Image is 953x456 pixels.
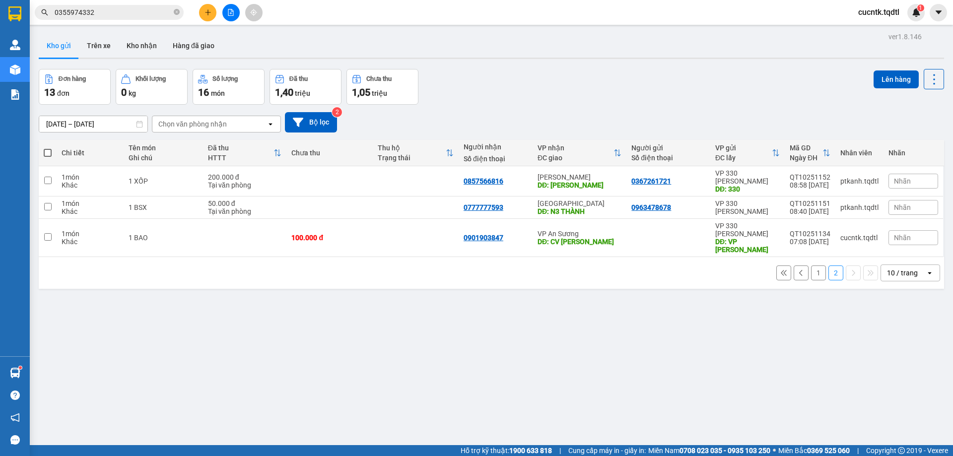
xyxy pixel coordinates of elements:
input: Tìm tên, số ĐT hoặc mã đơn [55,7,172,18]
div: Khác [62,181,119,189]
sup: 2 [332,107,342,117]
div: DĐ: CV LINH XUÂN [538,238,621,246]
span: aim [250,9,257,16]
strong: 0708 023 035 - 0935 103 250 [680,447,770,455]
div: Tại văn phòng [208,181,282,189]
div: Người nhận [464,143,528,151]
div: ĐC lấy [715,154,772,162]
span: close-circle [174,9,180,15]
span: Nhãn [894,234,911,242]
img: icon-new-feature [912,8,921,17]
th: Toggle SortBy [785,140,835,166]
div: 1 BSX [129,203,198,211]
div: Tên món [129,144,198,152]
button: Số lượng16món [193,69,265,105]
div: QT10251152 [790,173,830,181]
div: Trạng thái [378,154,446,162]
div: 0857566816 [464,177,503,185]
div: 50.000 đ [208,199,282,207]
div: 0963478678 [631,203,671,211]
div: Đơn hàng [59,75,86,82]
button: caret-down [930,4,947,21]
div: Người gửi [631,144,705,152]
div: cucntk.tqdtl [840,234,879,242]
div: ptkanh.tqdtl [840,177,879,185]
span: file-add [227,9,234,16]
span: 13 [44,86,55,98]
span: Cung cấp máy in - giấy in: [568,445,646,456]
svg: open [267,120,274,128]
div: Nhân viên [840,149,879,157]
div: Khối lượng [136,75,166,82]
button: Chưa thu1,05 triệu [346,69,418,105]
div: Số điện thoại [631,154,705,162]
div: Đã thu [208,144,274,152]
div: [PERSON_NAME] [538,173,621,181]
span: close-circle [174,8,180,17]
sup: 1 [917,4,924,11]
div: Chọn văn phòng nhận [158,119,227,129]
div: QT10251134 [790,230,830,238]
div: 08:58 [DATE] [790,181,830,189]
button: Kho nhận [119,34,165,58]
span: triệu [295,89,310,97]
div: VP 330 [PERSON_NAME] [715,199,780,215]
div: ver 1.8.146 [888,31,922,42]
div: 0777777593 [464,203,503,211]
img: warehouse-icon [10,368,20,378]
span: 1 [919,4,922,11]
img: logo-vxr [8,6,21,21]
div: 200.000 đ [208,173,282,181]
span: kg [129,89,136,97]
svg: open [926,269,934,277]
span: notification [10,413,20,422]
button: Đã thu1,40 triệu [270,69,341,105]
span: question-circle [10,391,20,400]
span: 1,40 [275,86,293,98]
span: search [41,9,48,16]
span: Miền Nam [648,445,770,456]
div: DĐ: 330 [715,185,780,193]
button: file-add [222,4,240,21]
span: triệu [372,89,387,97]
div: DĐ: VP LONG HƯNG [715,238,780,254]
div: DĐ: N3 THÀNH [538,207,621,215]
div: VP 330 [PERSON_NAME] [715,169,780,185]
span: 16 [198,86,209,98]
div: Số lượng [212,75,238,82]
div: Ghi chú [129,154,198,162]
span: copyright [898,447,905,454]
span: 0 [121,86,127,98]
div: Khác [62,207,119,215]
div: Chưa thu [366,75,392,82]
button: 1 [811,265,826,280]
span: Nhãn [894,177,911,185]
div: Mã GD [790,144,822,152]
sup: 1 [19,366,22,369]
div: ptkanh.tqdtl [840,203,879,211]
span: | [857,445,859,456]
div: 0367261721 [631,177,671,185]
img: solution-icon [10,89,20,100]
span: ⚪️ [773,449,776,453]
div: 10 / trang [887,268,918,278]
img: warehouse-icon [10,65,20,75]
span: message [10,435,20,445]
div: Ngày ĐH [790,154,822,162]
button: Đơn hàng13đơn [39,69,111,105]
button: 2 [828,265,843,280]
div: VP 330 [PERSON_NAME] [715,222,780,238]
div: 1 món [62,173,119,181]
img: warehouse-icon [10,40,20,50]
div: Thu hộ [378,144,446,152]
div: 08:40 [DATE] [790,207,830,215]
div: VP nhận [538,144,613,152]
button: Kho gửi [39,34,79,58]
button: plus [199,4,216,21]
button: aim [245,4,263,21]
div: VP An Sương [538,230,621,238]
th: Toggle SortBy [373,140,459,166]
button: Hàng đã giao [165,34,222,58]
div: 1 món [62,199,119,207]
span: món [211,89,225,97]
